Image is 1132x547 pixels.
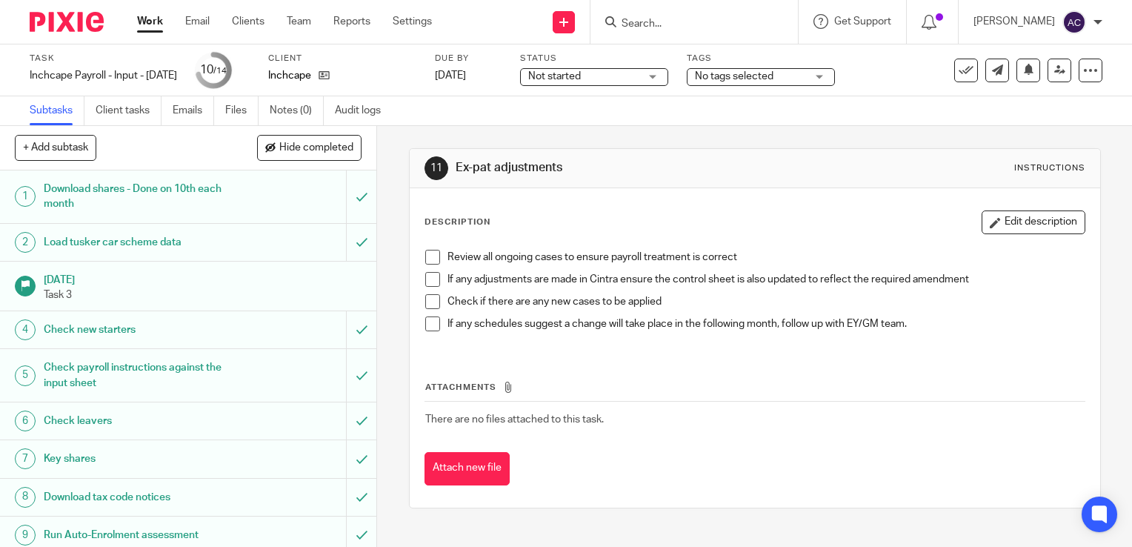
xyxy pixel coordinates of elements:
button: Hide completed [257,135,362,160]
p: Check if there are any new cases to be applied [447,294,1085,309]
h1: Download tax code notices [44,486,236,508]
p: If any adjustments are made in Cintra ensure the control sheet is also updated to reflect the req... [447,272,1085,287]
label: Task [30,53,177,64]
a: Settings [393,14,432,29]
span: There are no files attached to this task. [425,414,604,425]
div: 7 [15,448,36,469]
button: Attach new file [424,452,510,485]
span: Attachments [425,383,496,391]
div: 8 [15,487,36,508]
input: Search [620,18,753,31]
div: 5 [15,365,36,386]
span: [DATE] [435,70,466,81]
button: + Add subtask [15,135,96,160]
a: Work [137,14,163,29]
h1: Check new starters [44,319,236,341]
a: Team [287,14,311,29]
label: Due by [435,53,502,64]
p: Task 3 [44,288,362,302]
label: Client [268,53,416,64]
p: Description [424,216,490,228]
div: Instructions [1014,162,1085,174]
h1: Key shares [44,448,236,470]
div: Inchcape Payroll - Input - [DATE] [30,68,177,83]
h1: Download shares - Done on 10th each month [44,178,236,216]
h1: Check payroll instructions against the input sheet [44,357,236,394]
a: Audit logs [335,96,392,125]
a: Emails [173,96,214,125]
a: Client tasks [96,96,162,125]
small: /14 [213,67,227,75]
h1: Run Auto-Enrolment assessment [44,524,236,546]
h1: Check leavers [44,410,236,432]
a: Subtasks [30,96,84,125]
div: 10 [200,62,227,79]
a: Notes (0) [270,96,324,125]
label: Tags [687,53,835,64]
p: If any schedules suggest a change will take place in the following month, follow up with EY/GM team. [447,316,1085,331]
h1: Ex-pat adjustments [456,160,786,176]
button: Edit description [982,210,1085,234]
label: Status [520,53,668,64]
div: 4 [15,319,36,340]
div: 6 [15,411,36,431]
span: Get Support [834,16,891,27]
div: Inchcape Payroll - Input - September 2025 [30,68,177,83]
div: 2 [15,232,36,253]
img: svg%3E [1062,10,1086,34]
a: Clients [232,14,264,29]
span: Hide completed [279,142,353,154]
h1: [DATE] [44,269,362,288]
img: Pixie [30,12,104,32]
a: Files [225,96,259,125]
a: Email [185,14,210,29]
span: No tags selected [695,71,773,82]
div: 9 [15,525,36,546]
div: 1 [15,186,36,207]
p: Inchcape [268,68,311,83]
p: Review all ongoing cases to ensure payroll treatment is correct [447,250,1085,265]
div: 11 [424,156,448,180]
p: [PERSON_NAME] [973,14,1055,29]
h1: Load tusker car scheme data [44,231,236,253]
a: Reports [333,14,370,29]
span: Not started [528,71,581,82]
